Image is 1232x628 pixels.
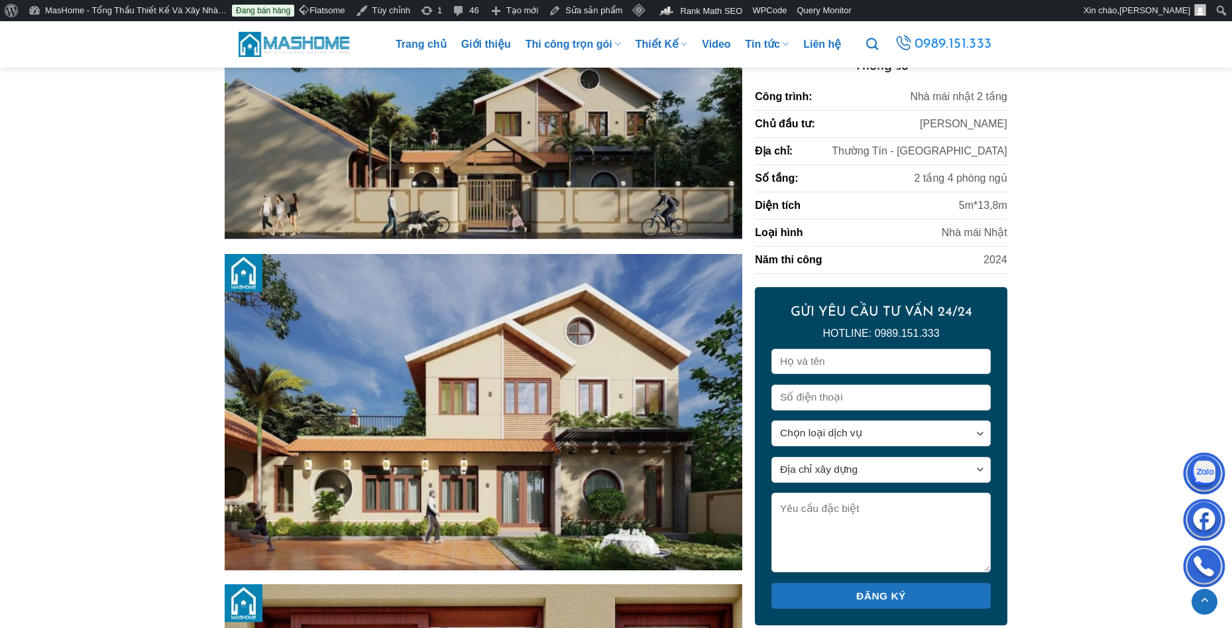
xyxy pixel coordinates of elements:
[771,385,990,410] input: Số điện thoại
[942,225,1007,241] div: Nhà mái Nhật
[755,252,822,268] div: Năm thi công
[755,198,801,214] div: Diện tích
[1184,548,1224,588] img: Phone
[771,304,990,321] h2: GỬI YÊU CẦU TƯ VẤN 24/24
[1192,589,1217,615] a: Lên đầu trang
[771,325,990,342] p: Hotline: 0989.151.333
[680,6,742,16] span: Rank Math SEO
[866,31,878,58] a: Tìm kiếm
[396,21,447,68] a: Trang chủ
[890,32,997,56] a: 0989.151.333
[702,21,730,68] a: Video
[1119,5,1190,15] span: [PERSON_NAME]
[461,21,511,68] a: Giới thiệu
[755,116,814,132] div: Chủ đầu tư:
[755,225,803,241] div: Loại hình
[755,170,798,186] div: Số tầng:
[636,21,688,68] a: Thiết Kế
[755,143,793,159] div: Địa chỉ:
[913,32,995,56] span: 0989.151.333
[1184,502,1224,542] img: Facebook
[771,349,990,375] input: Họ và tên
[959,198,1007,214] div: 5m*13,8m
[832,143,1007,159] div: Thường Tín - [GEOGRAPHIC_DATA]
[771,583,990,609] input: Đăng ký
[755,89,812,105] div: Công trình:
[225,254,742,570] img: Nhà mái Nhật 2 tầng - Anh Thịnh - Thường Tín 18
[232,5,294,17] a: Đang bán hàng
[803,21,841,68] a: Liên hệ
[755,287,1007,625] form: Form liên hệ
[920,116,1007,132] div: [PERSON_NAME]
[746,21,789,68] a: Tin tức
[239,30,351,58] img: MasHome – Tổng Thầu Thiết Kế Và Xây Nhà Trọn Gói
[1184,456,1224,495] img: Zalo
[983,252,1007,268] div: 2024
[910,89,1007,105] div: Nhà mái nhật 2 tầng
[915,170,1007,186] div: 2 tầng 4 phòng ngủ
[526,21,621,68] a: Thi công trọn gói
